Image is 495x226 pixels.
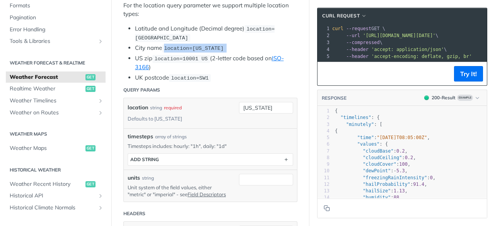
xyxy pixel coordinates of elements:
[97,38,104,44] button: Show subpages for Tools & Libraries
[332,26,343,31] span: curl
[6,143,106,154] a: Weather Mapsget
[340,115,371,120] span: "timelines"
[6,167,106,173] h2: Historical Weather
[346,33,360,38] span: --url
[363,188,391,194] span: "hailSize"
[10,14,104,22] span: Pagination
[363,175,427,180] span: "freezingRainIntensity"
[319,12,370,20] button: cURL Request
[346,26,371,31] span: --request
[6,190,106,202] a: Historical APIShow subpages for Historical API
[6,36,106,47] a: Tools & LibrariesShow subpages for Tools & Libraries
[6,24,106,36] a: Error Handling
[6,59,106,66] h2: Weather Forecast & realtime
[317,128,329,134] div: 4
[135,54,297,72] li: US zip (2-letter code based on )
[10,37,96,45] span: Tools & Libraries
[317,168,329,174] div: 10
[335,195,402,200] span: : ,
[335,115,380,120] span: : {
[10,204,96,212] span: Historical Climate Normals
[85,86,96,92] span: get
[164,46,224,51] span: location=[US_STATE]
[335,128,338,134] span: {
[317,108,329,114] div: 1
[135,24,297,42] li: Latitude and Longitude (Decimal degree)
[346,54,369,59] span: --header
[130,156,159,162] div: ADD string
[10,144,84,152] span: Weather Maps
[10,192,96,200] span: Historical API
[371,47,444,52] span: 'accept: application/json'
[10,109,96,117] span: Weather on Routes
[317,175,329,181] div: 11
[332,26,385,31] span: GET \
[10,97,96,105] span: Weather Timelines
[171,75,208,81] span: location=SW1
[317,121,329,128] div: 3
[363,195,391,200] span: "humidity"
[97,110,104,116] button: Show subpages for Weather on Routes
[6,71,106,83] a: Weather Forecastget
[432,94,456,101] div: 200 - Result
[363,33,435,38] span: '[URL][DOMAIN_NAME][DATE]'
[154,56,208,62] span: location=10001 US
[10,2,104,10] span: Formats
[128,143,293,150] p: Timesteps includes: hourly: "1h", daily: "1d"
[317,155,329,161] div: 8
[357,141,380,147] span: "values"
[317,39,331,46] div: 3
[363,155,402,160] span: "cloudCeiling"
[128,133,153,141] span: timesteps
[317,32,331,39] div: 2
[335,175,435,180] span: : ,
[317,161,329,168] div: 9
[317,53,331,60] div: 5
[454,66,483,82] button: Try It!
[85,181,96,187] span: get
[405,155,413,160] span: 0.2
[363,161,396,167] span: "cloudCover"
[332,47,447,52] span: \
[371,54,472,59] span: 'accept-encoding: deflate, gzip, br'
[346,122,374,127] span: "minutely"
[317,46,331,53] div: 4
[363,168,391,173] span: "dewPoint"
[317,25,331,32] div: 1
[396,148,405,154] span: 0.2
[335,122,382,127] span: : [
[394,188,405,194] span: 1.13
[10,73,84,81] span: Weather Forecast
[357,135,374,140] span: "time"
[85,145,96,151] span: get
[335,168,408,173] span: : ,
[123,87,160,93] div: Query Params
[128,113,182,124] div: Defaults to [US_STATE]
[135,73,297,82] li: UK postcode
[6,83,106,95] a: Realtime Weatherget
[413,182,424,187] span: 91.4
[10,85,84,93] span: Realtime Weather
[317,134,329,141] div: 5
[335,148,408,154] span: : ,
[424,95,429,100] span: 200
[430,175,433,180] span: 0
[363,148,393,154] span: "cloudBase"
[317,141,329,148] div: 6
[128,102,148,113] label: location
[6,12,106,24] a: Pagination
[6,202,106,214] a: Historical Climate NormalsShow subpages for Historical Climate Normals
[150,102,162,113] div: string
[363,182,410,187] span: "hailProbability"
[317,188,329,194] div: 13
[10,180,84,188] span: Weather Recent History
[123,210,145,217] div: Headers
[335,141,388,147] span: : {
[317,181,329,188] div: 12
[97,205,104,211] button: Show subpages for Historical Climate Normals
[377,135,427,140] span: "[DATE]T08:05:00Z"
[128,174,140,182] label: units
[346,47,369,52] span: --header
[10,26,104,34] span: Error Handling
[97,193,104,199] button: Show subpages for Historical API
